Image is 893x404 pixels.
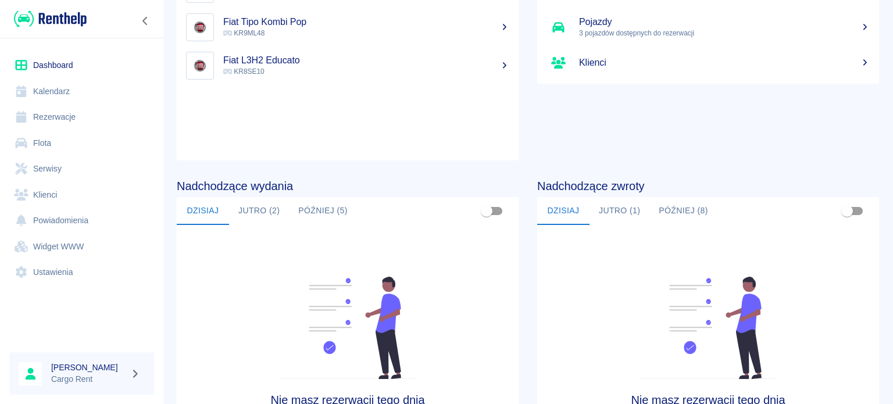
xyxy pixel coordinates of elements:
[579,57,870,69] h5: Klienci
[9,208,154,234] a: Powiadomienia
[51,373,126,385] p: Cargo Rent
[649,197,717,225] button: Później (8)
[289,197,357,225] button: Później (5)
[177,8,519,47] a: ImageFiat Tipo Kombi Pop KR9ML48
[229,197,289,225] button: Jutro (2)
[537,47,879,79] a: Klienci
[9,182,154,208] a: Klienci
[9,9,87,28] a: Renthelp logo
[9,78,154,105] a: Kalendarz
[189,16,211,38] img: Image
[177,197,229,225] button: Dzisiaj
[223,55,509,66] h5: Fiat L3H2 Educato
[537,8,879,47] a: Pojazdy3 pojazdów dostępnych do rezerwacji
[137,13,154,28] button: Zwiń nawigację
[14,9,87,28] img: Renthelp logo
[189,55,211,77] img: Image
[9,52,154,78] a: Dashboard
[476,200,498,222] span: Pokaż przypisane tylko do mnie
[579,16,870,28] h5: Pojazdy
[537,179,879,193] h4: Nadchodzące zwroty
[537,197,590,225] button: Dzisiaj
[51,362,126,373] h6: [PERSON_NAME]
[223,16,509,28] h5: Fiat Tipo Kombi Pop
[9,130,154,156] a: Flota
[223,67,265,76] span: KR8SE10
[177,47,519,85] a: ImageFiat L3H2 Educato KR8SE10
[9,259,154,285] a: Ustawienia
[273,277,423,379] img: Fleet
[590,197,649,225] button: Jutro (1)
[9,156,154,182] a: Serwisy
[9,104,154,130] a: Rezerwacje
[177,179,519,193] h4: Nadchodzące wydania
[9,234,154,260] a: Widget WWW
[223,29,265,37] span: KR9ML48
[633,277,783,379] img: Fleet
[836,200,858,222] span: Pokaż przypisane tylko do mnie
[579,28,870,38] p: 3 pojazdów dostępnych do rezerwacji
